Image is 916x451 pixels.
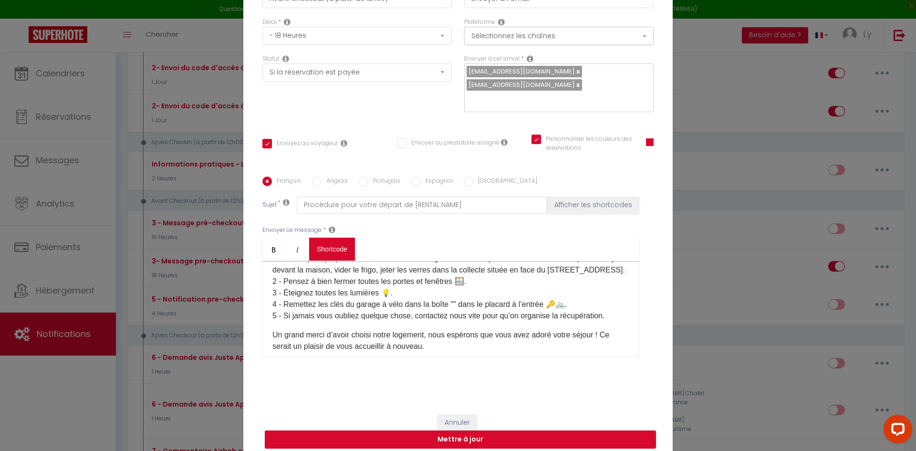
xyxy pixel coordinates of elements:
[265,430,656,449] button: Mettre à jour
[468,67,575,76] span: [EMAIL_ADDRESS][DOMAIN_NAME]
[272,329,629,352] p: Un grand merci d’avoir choisi notre logement, nous espérons que vous avez adoré votre séjour ! Ce...
[286,238,309,261] a: Italic
[262,261,639,357] div: [RENTAL:HOSTFIRSTNAME]​
[262,18,277,27] label: Délai
[498,18,505,26] i: Action Channel
[501,138,508,146] i: Envoyer au prestataire si il est assigné
[262,200,277,210] label: Sujet
[527,55,533,63] i: Recipient
[437,415,477,431] button: Annuler
[421,177,453,187] label: Espagnol
[262,226,322,235] label: Envoyer ce message
[876,411,916,451] iframe: LiveChat chat widget
[284,18,291,26] i: Action Time
[464,27,654,45] button: Sélectionnez les chaînes
[283,199,290,206] i: Subject
[262,54,280,63] label: Statut
[368,177,400,187] label: Portugais
[341,139,347,147] i: Envoyer au voyageur
[309,238,355,261] a: Shortcode
[468,80,575,89] span: [EMAIL_ADDRESS][DOMAIN_NAME]
[464,54,520,63] label: Envoyer à cet email
[262,238,286,261] a: Bold
[329,226,335,233] i: Message
[282,55,289,63] i: Booking status
[464,18,495,27] label: Plateforme
[272,177,301,187] label: Français
[547,197,639,214] button: Afficher les shortcodes
[322,177,348,187] label: Anglais
[473,177,537,187] label: [GEOGRAPHIC_DATA]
